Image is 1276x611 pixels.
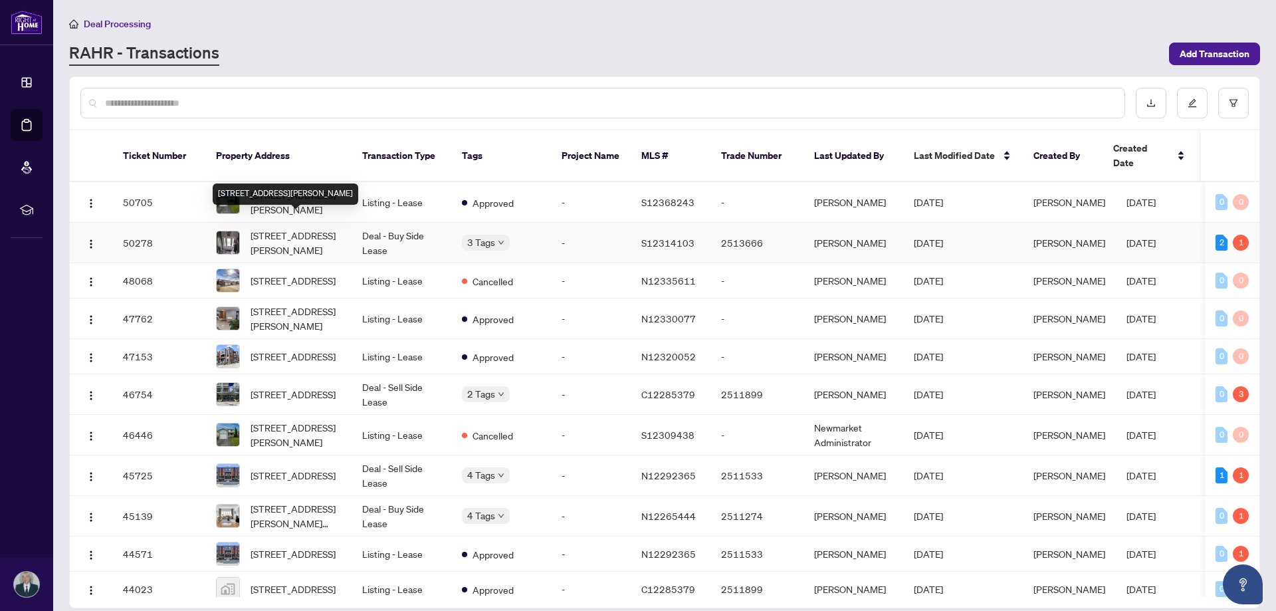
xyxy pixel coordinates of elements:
span: [DATE] [914,469,943,481]
td: - [551,415,631,455]
span: [STREET_ADDRESS] [251,387,336,402]
td: Listing - Lease [352,299,451,339]
button: Logo [80,424,102,445]
a: RAHR - Transactions [69,42,219,66]
img: thumbnail-img [217,505,239,527]
span: [PERSON_NAME] [1033,196,1105,208]
span: Deal Processing [84,18,151,30]
img: Logo [86,277,96,287]
span: [DATE] [1126,469,1156,481]
div: 0 [1233,348,1249,364]
span: [DATE] [1126,388,1156,400]
span: N12292365 [641,469,696,481]
div: 0 [1216,273,1227,289]
button: download [1136,88,1166,118]
td: 50705 [112,182,205,223]
span: [DATE] [914,275,943,287]
span: Approved [473,312,514,326]
span: down [498,391,504,398]
th: Last Updated By [803,130,903,182]
td: Listing - Lease [352,537,451,572]
th: Trade Number [710,130,803,182]
td: - [710,299,803,339]
span: [DATE] [914,510,943,522]
td: - [710,415,803,455]
div: 0 [1233,310,1249,326]
td: 2511274 [710,496,803,537]
img: Logo [86,314,96,325]
img: Logo [86,550,96,560]
span: [PERSON_NAME] [1033,350,1105,362]
td: 2511899 [710,374,803,415]
span: Add Transaction [1180,43,1249,64]
span: [DATE] [914,312,943,324]
div: 0 [1216,581,1227,597]
th: Last Modified Date [903,130,1023,182]
td: Deal - Sell Side Lease [352,455,451,496]
div: 0 [1233,273,1249,289]
span: [PERSON_NAME] [1033,312,1105,324]
td: - [551,374,631,415]
span: S12368243 [641,196,694,208]
td: - [551,263,631,299]
span: [STREET_ADDRESS][PERSON_NAME] [251,304,341,333]
span: N12330077 [641,312,696,324]
div: 0 [1216,386,1227,402]
span: Created Date [1113,141,1169,170]
td: - [551,223,631,263]
td: 2511533 [710,537,803,572]
span: [STREET_ADDRESS] [251,547,336,561]
td: 47153 [112,339,205,374]
span: down [498,239,504,246]
span: 3 Tags [467,235,495,250]
span: [DATE] [1126,583,1156,595]
td: Deal - Buy Side Lease [352,223,451,263]
td: 2513666 [710,223,803,263]
td: Listing - Lease [352,339,451,374]
span: edit [1188,98,1197,108]
img: thumbnail-img [217,424,239,446]
td: Listing - Lease [352,182,451,223]
span: Cancelled [473,428,513,443]
td: - [551,572,631,607]
span: Approved [473,547,514,562]
button: Logo [80,465,102,486]
div: 0 [1216,348,1227,364]
td: 48068 [112,263,205,299]
img: thumbnail-img [217,269,239,292]
button: edit [1177,88,1208,118]
img: Logo [86,390,96,401]
td: - [710,182,803,223]
span: [DATE] [914,583,943,595]
td: [PERSON_NAME] [803,263,903,299]
td: - [551,496,631,537]
div: 3 [1233,386,1249,402]
span: [STREET_ADDRESS] [251,349,336,364]
img: thumbnail-img [217,543,239,565]
span: [DATE] [1126,275,1156,287]
td: - [710,263,803,299]
span: Approved [473,195,514,210]
div: 0 [1216,310,1227,326]
span: [DATE] [1126,312,1156,324]
span: [DATE] [914,350,943,362]
td: [PERSON_NAME] [803,182,903,223]
td: [PERSON_NAME] [803,299,903,339]
td: - [551,455,631,496]
span: [DATE] [1126,196,1156,208]
button: filter [1218,88,1249,118]
span: [PERSON_NAME] [1033,237,1105,249]
span: [DATE] [914,388,943,400]
img: logo [11,10,43,35]
button: Logo [80,543,102,564]
span: [PERSON_NAME] [1033,469,1105,481]
span: [PERSON_NAME] [1033,583,1105,595]
img: Logo [86,431,96,441]
span: [DATE] [914,548,943,560]
td: - [551,537,631,572]
div: 0 [1233,194,1249,210]
span: S12314103 [641,237,694,249]
img: thumbnail-img [217,383,239,406]
td: - [710,339,803,374]
button: Logo [80,578,102,600]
